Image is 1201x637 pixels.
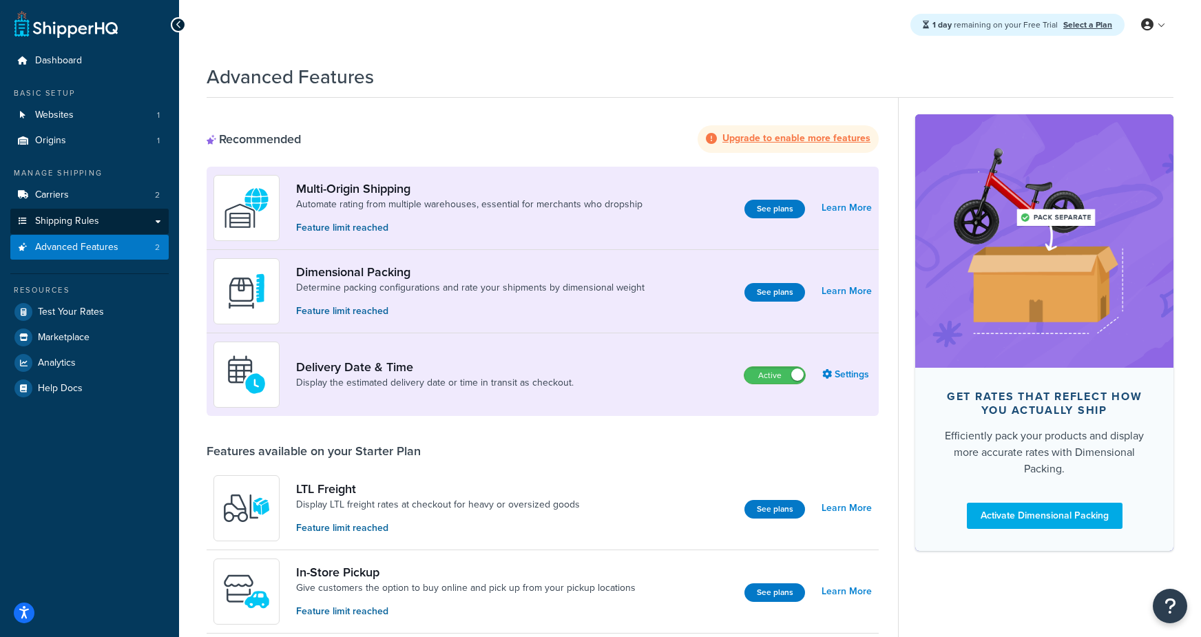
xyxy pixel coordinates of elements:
[822,582,872,601] a: Learn More
[10,284,169,296] div: Resources
[10,103,169,128] li: Websites
[967,503,1122,529] a: Activate Dimensional Packing
[822,282,872,301] a: Learn More
[155,189,160,201] span: 2
[10,300,169,324] a: Test Your Rates
[10,103,169,128] a: Websites1
[10,351,169,375] a: Analytics
[1063,19,1112,31] a: Select a Plan
[296,581,636,595] a: Give customers the option to buy online and pick up from your pickup locations
[296,181,643,196] a: Multi-Origin Shipping
[744,200,805,218] button: See plans
[296,304,645,319] p: Feature limit reached
[157,135,160,147] span: 1
[10,182,169,208] a: Carriers2
[822,499,872,518] a: Learn More
[296,264,645,280] a: Dimensional Packing
[10,182,169,208] li: Carriers
[937,428,1151,477] div: Efficiently pack your products and display more accurate rates with Dimensional Packing.
[222,351,271,399] img: gfkeb5ejjkALwAAAABJRU5ErkJggg==
[10,235,169,260] a: Advanced Features2
[296,376,574,390] a: Display the estimated delivery date or time in transit as checkout.
[10,48,169,74] a: Dashboard
[10,376,169,401] a: Help Docs
[296,281,645,295] a: Determine packing configurations and rate your shipments by dimensional weight
[207,443,421,459] div: Features available on your Starter Plan
[222,267,271,315] img: DTVBYsAAAAAASUVORK5CYII=
[296,220,643,236] p: Feature limit reached
[35,189,69,201] span: Carriers
[157,109,160,121] span: 1
[822,365,872,384] a: Settings
[10,128,169,154] li: Origins
[1153,589,1187,623] button: Open Resource Center
[10,325,169,350] a: Marketplace
[296,359,574,375] a: Delivery Date & Time
[35,109,74,121] span: Websites
[10,209,169,234] a: Shipping Rules
[35,242,118,253] span: Advanced Features
[296,498,580,512] a: Display LTL freight rates at checkout for heavy or oversized goods
[10,128,169,154] a: Origins1
[10,167,169,179] div: Manage Shipping
[10,235,169,260] li: Advanced Features
[155,242,160,253] span: 2
[937,390,1151,417] div: Get rates that reflect how you actually ship
[722,131,870,145] strong: Upgrade to enable more features
[296,521,580,536] p: Feature limit reached
[296,198,643,211] a: Automate rating from multiple warehouses, essential for merchants who dropship
[296,565,636,580] a: In-Store Pickup
[10,87,169,99] div: Basic Setup
[744,500,805,519] button: See plans
[207,132,301,147] div: Recommended
[744,283,805,302] button: See plans
[222,484,271,532] img: y79ZsPf0fXUFUhFXDzUgf+ktZg5F2+ohG75+v3d2s1D9TjoU8PiyCIluIjV41seZevKCRuEjTPPOKHJsQcmKCXGdfprl3L4q7...
[822,198,872,218] a: Learn More
[207,63,374,90] h1: Advanced Features
[38,357,76,369] span: Analytics
[38,306,104,318] span: Test Your Rates
[296,481,580,497] a: LTL Freight
[38,383,83,395] span: Help Docs
[932,19,1060,31] span: remaining on your Free Trial
[932,19,952,31] strong: 1 day
[936,135,1153,347] img: feature-image-dim-d40ad3071a2b3c8e08177464837368e35600d3c5e73b18a22c1e4bb210dc32ac.png
[222,567,271,616] img: wfgcfpwTIucLEAAAAASUVORK5CYII=
[35,216,99,227] span: Shipping Rules
[35,135,66,147] span: Origins
[35,55,82,67] span: Dashboard
[222,184,271,232] img: WatD5o0RtDAAAAAElFTkSuQmCC
[296,604,636,619] p: Feature limit reached
[38,332,90,344] span: Marketplace
[744,367,805,384] label: Active
[744,583,805,602] button: See plans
